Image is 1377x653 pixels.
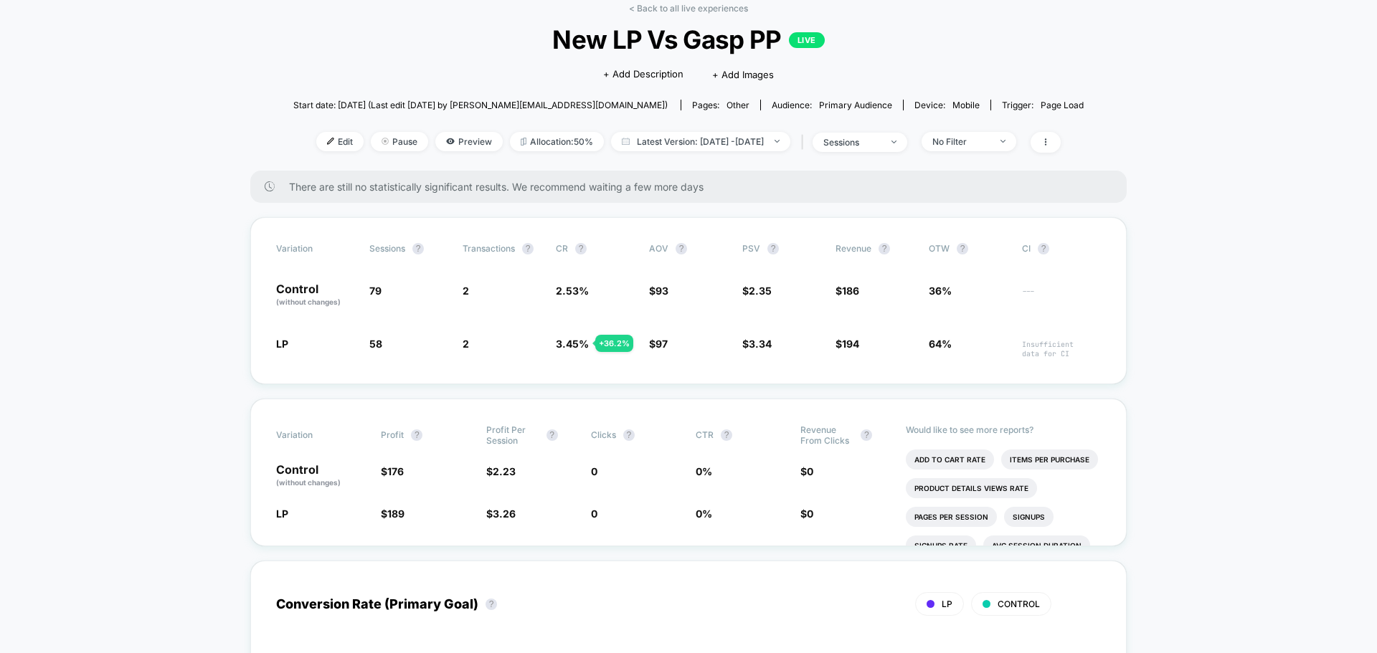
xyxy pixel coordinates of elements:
span: LP [276,338,288,350]
span: 189 [387,507,404,520]
span: 0 [807,507,813,520]
span: Edit [316,132,364,151]
button: ? [861,429,872,441]
button: ? [957,243,968,254]
span: CI [1022,243,1101,254]
span: 0 % [696,465,712,477]
p: Control [276,464,366,488]
img: end [382,138,389,145]
div: sessions [823,137,881,148]
span: Sessions [369,243,405,254]
button: ? [486,599,497,610]
span: | [798,132,813,153]
span: $ [836,338,859,350]
img: calendar [622,138,630,145]
span: Revenue From Clicks [800,424,853,446]
span: CTR [696,429,714,440]
span: 79 [369,285,382,297]
img: end [775,140,780,143]
button: ? [1038,243,1049,254]
span: There are still no statistically significant results. We recommend waiting a few more days [289,181,1098,193]
button: ? [546,429,558,441]
p: Control [276,283,355,308]
span: 64% [929,338,952,350]
span: 3.45 % [556,338,589,350]
span: $ [381,507,404,520]
a: < Back to all live experiences [629,3,748,14]
span: Preview [435,132,503,151]
span: Variation [276,424,355,446]
div: Audience: [772,100,892,110]
span: 2 [463,338,469,350]
li: Items Per Purchase [1001,449,1098,470]
span: Pause [371,132,428,151]
span: 3.34 [749,338,772,350]
span: 0 [591,465,597,477]
span: 0 % [696,507,712,520]
div: No Filter [932,136,990,147]
span: CONTROL [998,599,1040,609]
span: $ [486,507,516,520]
li: Avg Session Duration [983,535,1090,556]
span: Profit [381,429,404,440]
span: $ [800,507,813,520]
span: Device: [903,100,990,110]
span: Profit Per Session [486,424,539,446]
span: (without changes) [276,478,341,487]
button: ? [412,243,424,254]
p: Would like to see more reports? [906,424,1102,435]
span: 194 [842,338,859,350]
button: ? [676,243,687,254]
span: 186 [842,285,859,297]
span: $ [836,285,859,297]
button: ? [411,429,422,441]
li: Add To Cart Rate [906,449,994,470]
span: + Add Images [712,69,774,80]
span: AOV [649,243,668,254]
li: Signups [1004,507,1054,527]
li: Pages Per Session [906,507,997,527]
span: + Add Description [603,67,683,82]
span: 2 [463,285,469,297]
span: 58 [369,338,382,350]
button: ? [575,243,587,254]
span: Primary Audience [819,100,892,110]
span: Start date: [DATE] (Last edit [DATE] by [PERSON_NAME][EMAIL_ADDRESS][DOMAIN_NAME]) [293,100,668,110]
span: LP [276,507,288,520]
button: ? [623,429,635,441]
span: 2.35 [749,285,772,297]
span: LP [942,599,952,609]
span: Insufficient data for CI [1022,340,1101,358]
li: Product Details Views Rate [906,478,1037,498]
img: rebalance [521,138,526,146]
span: $ [742,285,772,297]
span: $ [486,465,516,477]
button: ? [721,429,732,441]
img: end [891,140,896,143]
span: Transactions [463,243,515,254]
span: Latest Version: [DATE] - [DATE] [611,132,790,151]
span: 93 [656,285,668,297]
span: Page Load [1041,100,1084,110]
span: $ [649,285,668,297]
span: $ [800,465,813,477]
img: edit [327,138,334,145]
span: mobile [952,100,980,110]
span: 97 [656,338,668,350]
span: 2.53 % [556,285,589,297]
span: (without changes) [276,297,341,306]
span: --- [1022,287,1101,308]
span: Variation [276,243,355,254]
div: + 36.2 % [595,335,633,352]
span: Clicks [591,429,616,440]
span: 176 [387,465,404,477]
span: 0 [807,465,813,477]
span: $ [381,465,404,477]
span: 0 [591,507,597,520]
span: 36% [929,285,952,297]
li: Signups Rate [906,535,976,556]
button: ? [767,243,779,254]
button: ? [879,243,890,254]
span: PSV [742,243,760,254]
span: $ [742,338,772,350]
